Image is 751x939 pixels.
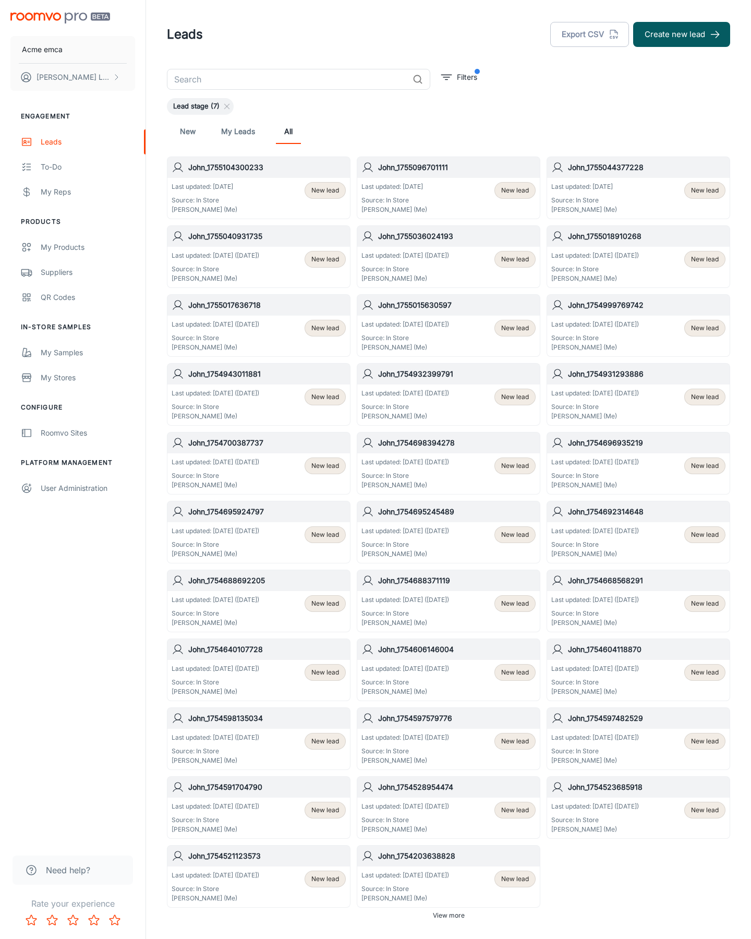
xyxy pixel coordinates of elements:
button: Rate 2 star [42,910,63,931]
p: [PERSON_NAME] (Me) [172,343,259,352]
p: Last updated: [DATE] ([DATE]) [551,251,639,260]
div: To-do [41,161,135,173]
p: [PERSON_NAME] Leaptools [37,71,110,83]
p: Last updated: [DATE] ([DATE]) [551,389,639,398]
h6: John_1754943011881 [188,368,346,380]
p: Source: In Store [551,609,639,618]
p: Last updated: [DATE] [172,182,237,191]
a: John_1754692314648Last updated: [DATE] ([DATE])Source: In Store[PERSON_NAME] (Me)New lead [547,501,730,563]
a: John_1754695924797Last updated: [DATE] ([DATE])Source: In Store[PERSON_NAME] (Me)New lead [167,501,350,563]
span: New lead [501,255,529,264]
p: [PERSON_NAME] (Me) [361,687,449,696]
a: John_1754698394278Last updated: [DATE] ([DATE])Source: In Store[PERSON_NAME] (Me)New lead [357,432,540,495]
a: John_1754604118870Last updated: [DATE] ([DATE])Source: In Store[PERSON_NAME] (Me)New lead [547,639,730,701]
button: Rate 3 star [63,910,83,931]
a: John_1754931293886Last updated: [DATE] ([DATE])Source: In Store[PERSON_NAME] (Me)New lead [547,363,730,426]
button: Rate 1 star [21,910,42,931]
a: John_1754999769742Last updated: [DATE] ([DATE])Source: In Store[PERSON_NAME] (Me)New lead [547,294,730,357]
a: John_1754943011881Last updated: [DATE] ([DATE])Source: In Store[PERSON_NAME] (Me)New lead [167,363,350,426]
p: Last updated: [DATE] ([DATE]) [172,802,259,811]
h6: John_1754698394278 [378,437,536,449]
a: John_1754523685918Last updated: [DATE] ([DATE])Source: In Store[PERSON_NAME] (Me)New lead [547,776,730,839]
a: John_1755040931735Last updated: [DATE] ([DATE])Source: In Store[PERSON_NAME] (Me)New lead [167,225,350,288]
button: Export CSV [550,22,629,47]
p: [PERSON_NAME] (Me) [551,205,617,214]
a: John_1754695245489Last updated: [DATE] ([DATE])Source: In Store[PERSON_NAME] (Me)New lead [357,501,540,563]
h6: John_1754604118870 [568,644,725,655]
p: Source: In Store [361,815,449,825]
span: New lead [501,874,529,884]
p: [PERSON_NAME] (Me) [172,618,259,628]
div: Leads [41,136,135,148]
p: Last updated: [DATE] [551,182,617,191]
a: John_1755036024193Last updated: [DATE] ([DATE])Source: In Store[PERSON_NAME] (Me)New lead [357,225,540,288]
a: John_1754591704790Last updated: [DATE] ([DATE])Source: In Store[PERSON_NAME] (Me)New lead [167,776,350,839]
p: [PERSON_NAME] (Me) [361,412,449,421]
p: Source: In Store [551,815,639,825]
h6: John_1754688371119 [378,575,536,586]
p: Source: In Store [172,333,259,343]
p: [PERSON_NAME] (Me) [551,825,639,834]
p: Last updated: [DATE] ([DATE]) [172,871,259,880]
p: [PERSON_NAME] (Me) [172,480,259,490]
span: New lead [501,737,529,746]
span: New lead [311,737,339,746]
div: Lead stage (7) [167,98,234,115]
h6: John_1755018910268 [568,231,725,242]
a: John_1754688692205Last updated: [DATE] ([DATE])Source: In Store[PERSON_NAME] (Me)New lead [167,570,350,632]
p: Last updated: [DATE] ([DATE]) [172,389,259,398]
button: Create new lead [633,22,730,47]
h6: John_1754606146004 [378,644,536,655]
p: [PERSON_NAME] (Me) [172,205,237,214]
h6: John_1754521123573 [188,850,346,862]
p: [PERSON_NAME] (Me) [172,687,259,696]
a: John_1754700387737Last updated: [DATE] ([DATE])Source: In Store[PERSON_NAME] (Me)New lead [167,432,350,495]
a: John_1754597482529Last updated: [DATE] ([DATE])Source: In Store[PERSON_NAME] (Me)New lead [547,707,730,770]
span: New lead [501,186,529,195]
h6: John_1754597579776 [378,713,536,724]
p: Source: In Store [551,747,639,756]
p: [PERSON_NAME] (Me) [361,549,449,559]
p: Last updated: [DATE] ([DATE]) [172,595,259,605]
p: [PERSON_NAME] (Me) [551,412,639,421]
p: Source: In Store [361,678,449,687]
p: Last updated: [DATE] ([DATE]) [172,251,259,260]
span: New lead [311,874,339,884]
p: Source: In Store [172,678,259,687]
p: [PERSON_NAME] (Me) [172,412,259,421]
p: [PERSON_NAME] (Me) [361,205,427,214]
span: New lead [501,668,529,677]
div: My Products [41,242,135,253]
div: User Administration [41,483,135,494]
p: Last updated: [DATE] ([DATE]) [551,733,639,742]
img: Roomvo PRO Beta [10,13,110,23]
span: New lead [311,255,339,264]
p: Source: In Store [172,747,259,756]
a: John_1755096701111Last updated: [DATE]Source: In Store[PERSON_NAME] (Me)New lead [357,156,540,219]
h6: John_1755036024193 [378,231,536,242]
span: New lead [501,461,529,471]
a: John_1754696935219Last updated: [DATE] ([DATE])Source: In Store[PERSON_NAME] (Me)New lead [547,432,730,495]
span: New lead [691,668,719,677]
h1: Leads [167,25,203,44]
h6: John_1755040931735 [188,231,346,242]
p: [PERSON_NAME] (Me) [361,480,449,490]
span: New lead [691,805,719,815]
p: Source: In Store [551,264,639,274]
p: Last updated: [DATE] ([DATE]) [551,526,639,536]
h6: John_1754528954474 [378,781,536,793]
p: Source: In Store [172,540,259,549]
button: Rate 4 star [83,910,104,931]
p: Source: In Store [172,815,259,825]
p: [PERSON_NAME] (Me) [361,825,449,834]
span: New lead [501,530,529,539]
a: John_1755018910268Last updated: [DATE] ([DATE])Source: In Store[PERSON_NAME] (Me)New lead [547,225,730,288]
p: Last updated: [DATE] ([DATE]) [361,802,449,811]
span: View more [433,911,465,920]
a: John_1754203638828Last updated: [DATE] ([DATE])Source: In Store[PERSON_NAME] (Me)New lead [357,845,540,908]
h6: John_1755015630597 [378,299,536,311]
p: Source: In Store [361,402,449,412]
h6: John_1754700387737 [188,437,346,449]
p: Last updated: [DATE] ([DATE]) [551,458,639,467]
p: [PERSON_NAME] (Me) [551,343,639,352]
